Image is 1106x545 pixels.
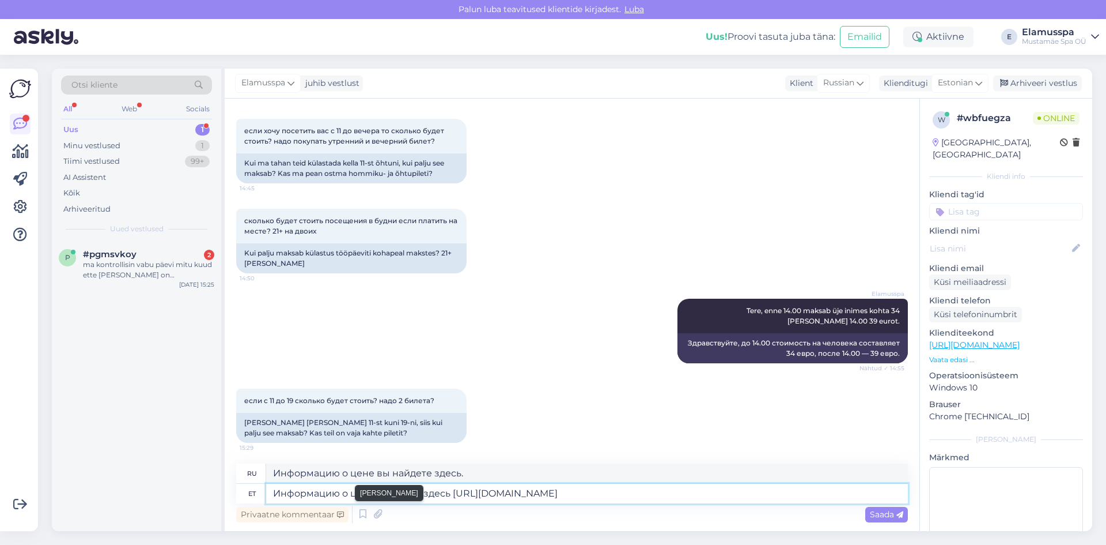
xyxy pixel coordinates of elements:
span: Elamusspa [861,290,904,298]
span: 14:50 [240,274,283,283]
p: Märkmed [929,452,1083,464]
span: Otsi kliente [71,79,118,91]
div: Здравствуйте, до 14.00 стоимость на человека составляет 34 евро, после 14.00 — 39 евро. [677,333,908,363]
p: Vaata edasi ... [929,355,1083,365]
span: Elamusspa [241,77,285,89]
textarea: Информацию о цене вы найдете здесь. [266,464,908,483]
div: E [1001,29,1017,45]
img: Askly Logo [9,78,31,100]
span: если хочу посетить вас с 11 до вечера то сколько будет стоить? надо покупать утренний и вечерний ... [244,126,446,145]
div: juhib vestlust [301,77,359,89]
span: w [938,115,945,124]
span: Russian [823,77,854,89]
span: Uued vestlused [110,224,164,234]
div: ma kontrollisin vabu päevi mitu kuud ette [PERSON_NAME] on hallid/mitteaktiivsed [83,260,214,280]
input: Lisa nimi [930,242,1070,255]
span: Estonian [938,77,973,89]
p: Kliendi email [929,262,1083,275]
div: 2 [204,250,214,260]
div: Klienditugi [879,77,928,89]
div: ru [247,464,257,483]
div: [PERSON_NAME] [PERSON_NAME] 11-st kuni 19-ni, siis kui palju see maksab? Kas teil on vaja kahte p... [236,413,467,443]
span: сколько будет стоить посещения в будни если платить на месте? 21+ на двоих [244,216,459,235]
div: 99+ [185,156,210,167]
div: Küsi meiliaadressi [929,275,1011,290]
span: #pgmsvkoy [83,249,137,260]
div: AI Assistent [63,172,106,183]
span: 14:45 [240,184,283,193]
span: p [65,253,70,262]
div: Kui ma tahan teid külastada kella 11-st õhtuni, kui palju see maksab? Kas ma pean ostma hommiku- ... [236,153,467,183]
div: Kõik [63,187,80,199]
div: Arhiveeritud [63,204,111,215]
div: Elamusspa [1022,28,1086,37]
div: Mustamäe Spa OÜ [1022,37,1086,46]
div: [GEOGRAPHIC_DATA], [GEOGRAPHIC_DATA] [933,137,1060,161]
div: All [61,102,74,116]
a: ElamusspaMustamäe Spa OÜ [1022,28,1099,46]
div: Minu vestlused [63,140,120,152]
div: Arhiveeri vestlus [993,76,1082,91]
div: Socials [184,102,212,116]
div: # wbfuegza [957,111,1033,125]
button: Emailid [840,26,889,48]
div: Uus [63,124,78,136]
div: 1 [195,124,210,136]
span: 15:29 [240,443,283,452]
div: Klient [785,77,813,89]
div: Privaatne kommentaar [236,507,349,523]
span: Tere, enne 14.00 maksab üje inimes kohta 34 [PERSON_NAME] 14.00 39 eurot. [747,306,902,325]
input: Lisa tag [929,203,1083,220]
div: et [248,484,256,503]
span: Online [1033,112,1080,125]
span: Luba [621,4,647,14]
p: Windows 10 [929,382,1083,394]
div: Küsi telefoninumbrit [929,307,1022,322]
span: Saada [870,509,903,520]
div: [DATE] 15:25 [179,280,214,289]
div: Web [119,102,139,116]
div: 1 [195,140,210,152]
p: Kliendi tag'id [929,189,1083,201]
small: [PERSON_NAME] [360,488,418,498]
span: если с 11 до 19 сколько будет стоить? надо 2 билета? [244,396,434,405]
div: Aktiivne [903,27,974,47]
b: Uus! [706,31,728,42]
div: Proovi tasuta juba täna: [706,30,835,44]
div: Kliendi info [929,171,1083,182]
div: Tiimi vestlused [63,156,120,167]
p: Brauser [929,399,1083,411]
p: Klienditeekond [929,327,1083,339]
p: Operatsioonisüsteem [929,370,1083,382]
span: Nähtud ✓ 14:55 [859,364,904,373]
div: Kui palju maksab külastus tööpäeviti kohapeal makstes? 21+ [PERSON_NAME] [236,243,467,273]
p: Kliendi telefon [929,295,1083,307]
a: [URL][DOMAIN_NAME] [929,340,1020,350]
div: [PERSON_NAME] [929,434,1083,445]
textarea: Информацию о ценаз найдете здесь [URL][DOMAIN_NAME] [266,484,908,503]
p: Kliendi nimi [929,225,1083,237]
p: Chrome [TECHNICAL_ID] [929,411,1083,423]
